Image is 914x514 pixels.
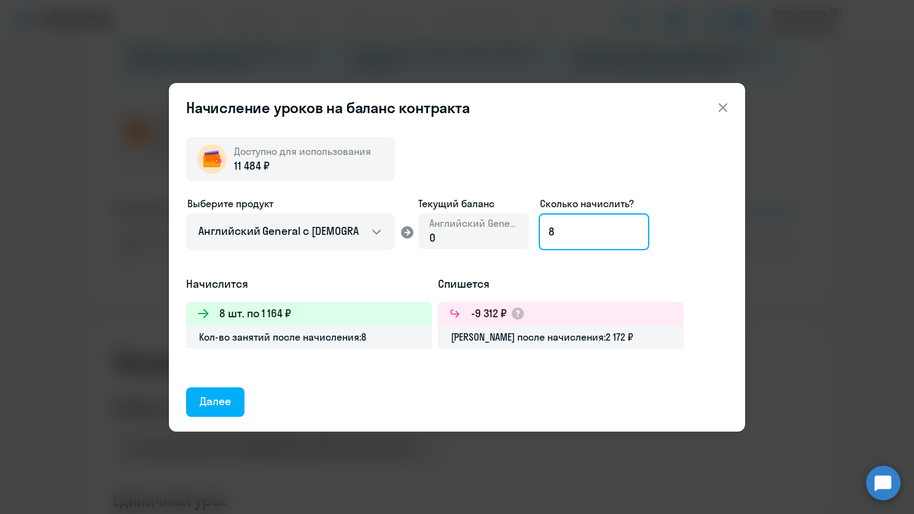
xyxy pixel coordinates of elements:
div: [PERSON_NAME] после начисления: 2 172 ₽ [438,325,684,349]
h3: -9 312 ₽ [471,306,507,322]
h5: Начислится [186,276,432,292]
header: Начисление уроков на баланс контракта [169,98,745,117]
button: Далее [186,387,244,417]
span: Английский General [429,216,518,230]
h5: Спишется [438,276,684,292]
span: 0 [429,231,436,245]
span: Текущий баланс [418,196,529,211]
span: 11 484 ₽ [234,158,270,174]
span: Доступно для использования [234,145,371,157]
img: wallet-circle.png [197,144,227,174]
div: Кол-во занятий после начисления: 8 [186,325,432,349]
div: Далее [200,393,231,409]
span: Сколько начислить? [540,197,634,210]
h3: 8 шт. по 1 164 ₽ [219,306,291,322]
span: Выберите продукт [187,197,273,210]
